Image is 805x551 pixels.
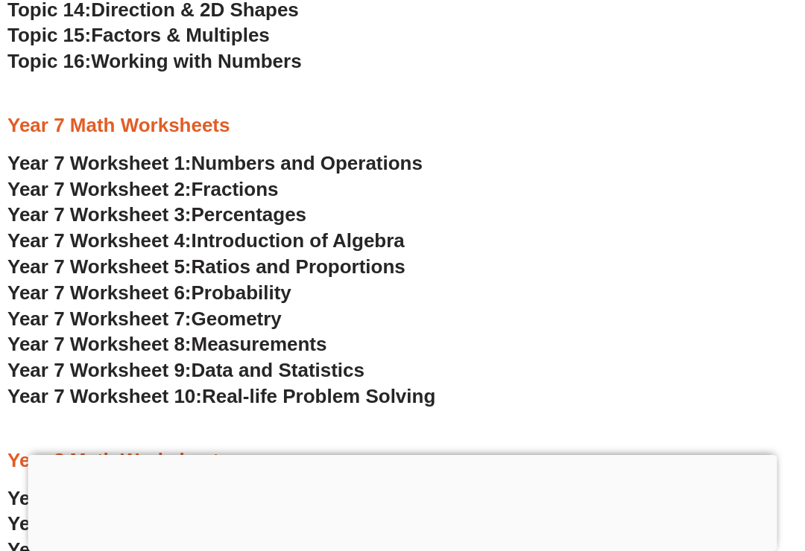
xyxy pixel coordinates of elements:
[7,24,270,46] a: Topic 15:Factors & Multiples
[28,455,777,547] iframe: Advertisement
[7,359,192,381] span: Year 7 Worksheet 9:
[7,487,263,509] a: Year 8 Worksheet 1:Algebra
[549,383,805,551] iframe: Chat Widget
[91,50,301,72] span: Working with Numbers
[7,448,798,474] h3: Year 8 Math Worksheet
[7,229,192,252] span: Year 7 Worksheet 4:
[192,308,282,330] span: Geometry
[7,152,423,174] a: Year 7 Worksheet 1:Numbers and Operations
[7,308,192,330] span: Year 7 Worksheet 7:
[192,203,307,226] span: Percentages
[7,178,192,200] span: Year 7 Worksheet 2:
[7,385,202,407] span: Year 7 Worksheet 10:
[192,255,405,278] span: Ratios and Proportions
[7,281,291,304] a: Year 7 Worksheet 6:Probability
[7,203,192,226] span: Year 7 Worksheet 3:
[7,113,798,138] h3: Year 7 Math Worksheets
[7,229,405,252] a: Year 7 Worksheet 4:Introduction of Algebra
[192,178,279,200] span: Fractions
[7,255,192,278] span: Year 7 Worksheet 5:
[7,178,278,200] a: Year 7 Worksheet 2:Fractions
[7,24,91,46] span: Topic 15:
[7,281,192,304] span: Year 7 Worksheet 6:
[192,229,405,252] span: Introduction of Algebra
[7,385,435,407] a: Year 7 Worksheet 10:Real-life Problem Solving
[7,512,400,535] a: Year 8 Worksheet 2:Working with numbers
[202,385,435,407] span: Real-life Problem Solving
[7,333,192,355] span: Year 7 Worksheet 8:
[7,487,192,509] span: Year 8 Worksheet 1:
[7,50,91,72] span: Topic 16:
[192,281,291,304] span: Probability
[192,359,365,381] span: Data and Statistics
[192,333,327,355] span: Measurements
[7,203,306,226] a: Year 7 Worksheet 3:Percentages
[192,152,423,174] span: Numbers and Operations
[7,333,326,355] a: Year 7 Worksheet 8:Measurements
[7,512,192,535] span: Year 8 Worksheet 2:
[7,359,364,381] a: Year 7 Worksheet 9:Data and Statistics
[7,255,405,278] a: Year 7 Worksheet 5:Ratios and Proportions
[91,24,270,46] span: Factors & Multiples
[7,152,192,174] span: Year 7 Worksheet 1:
[7,50,302,72] a: Topic 16:Working with Numbers
[7,308,282,330] a: Year 7 Worksheet 7:Geometry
